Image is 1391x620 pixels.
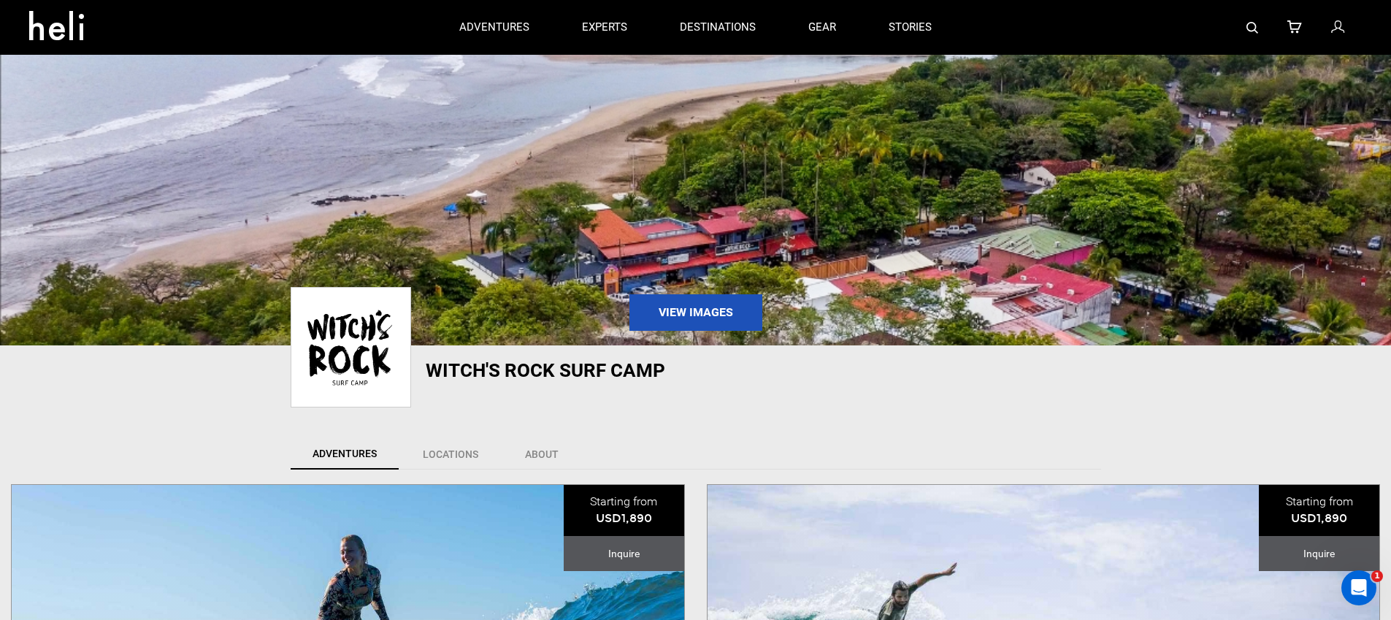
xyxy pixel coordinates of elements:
img: e28107ea33ff8450f0318bc4068e2492.png [294,291,407,403]
p: destinations [680,20,756,35]
span: 1 [1371,570,1383,582]
a: Locations [400,439,501,470]
p: adventures [459,20,529,35]
a: About [502,439,581,470]
h1: Witch's Rock Surf Camp [426,360,835,380]
iframe: Intercom live chat [1341,570,1376,605]
p: experts [582,20,627,35]
a: Adventures [291,439,399,470]
a: View Images [629,294,762,331]
img: search-bar-icon.svg [1246,22,1258,34]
